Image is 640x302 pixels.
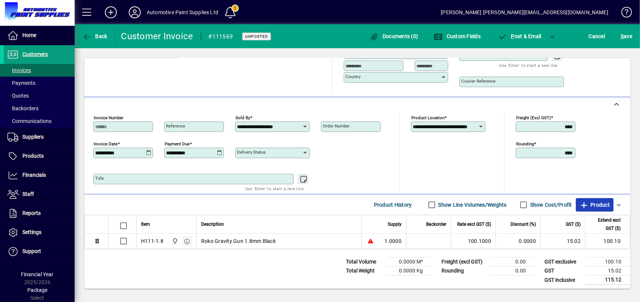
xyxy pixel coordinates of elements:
[498,33,541,39] span: ost & Email
[4,223,75,242] a: Settings
[22,153,44,159] span: Products
[461,78,496,84] mat-label: Courier Reference
[4,185,75,204] a: Staff
[94,141,118,147] mat-label: Invoice date
[82,33,107,39] span: Back
[4,166,75,185] a: Financials
[441,6,608,18] div: [PERSON_NAME] [PERSON_NAME][EMAIL_ADDRESS][DOMAIN_NAME]
[235,115,250,120] mat-label: Sold by
[22,191,34,197] span: Staff
[4,147,75,166] a: Products
[141,220,150,228] span: Item
[385,237,402,245] span: 1.0000
[22,134,44,140] span: Suppliers
[99,6,123,19] button: Add
[529,201,572,209] label: Show Cost/Profit
[411,115,444,120] mat-label: Product location
[370,33,418,39] span: Documents (0)
[4,128,75,147] a: Suppliers
[499,61,558,70] mat-hint: Use 'Enter' to start a new line
[541,275,586,285] td: GST inclusive
[7,118,51,124] span: Communications
[22,210,41,216] span: Reports
[7,93,29,99] span: Quotes
[4,64,75,77] a: Invoices
[201,237,276,245] span: Roko Gravity Gun 1.8mm Black
[621,33,624,39] span: S
[75,30,116,43] app-page-header-button: Back
[586,266,630,275] td: 15.02
[368,30,420,43] button: Documents (0)
[165,141,190,147] mat-label: Payment due
[490,258,535,266] td: 0.00
[619,30,634,43] button: Save
[121,30,193,42] div: Customer Invoice
[438,258,490,266] td: Freight (excl GST)
[438,266,490,275] td: Rounding
[580,199,610,211] span: Product
[590,216,621,232] span: Extend excl GST ($)
[209,31,233,43] div: #111569
[94,115,124,120] mat-label: Invoice number
[541,266,586,275] td: GST
[27,287,47,293] span: Package
[456,237,491,245] div: 100.1000
[490,266,535,275] td: 0.00
[621,30,632,42] span: ave
[245,184,304,193] mat-hint: Use 'Enter' to start a new line
[371,198,415,212] button: Product History
[22,32,36,38] span: Home
[170,237,179,245] span: Automotive Paint Supplies Ltd
[342,266,387,275] td: Total Weight
[586,258,630,266] td: 100.10
[589,30,605,42] span: Cancel
[323,123,350,129] mat-label: Order number
[616,1,631,26] a: Knowledge Base
[426,220,446,228] span: Backorder
[388,220,402,228] span: Supply
[437,201,507,209] label: Show Line Volumes/Weights
[516,141,534,147] mat-label: Rounding
[4,89,75,102] a: Quotes
[566,220,581,228] span: GST ($)
[432,30,483,43] button: Custom Fields
[7,80,35,86] span: Payments
[95,176,104,181] mat-label: Title
[21,271,54,277] span: Financial Year
[147,6,218,18] div: Automotive Paint Supplies Ltd
[511,220,536,228] span: Discount (%)
[586,275,630,285] td: 115.12
[123,6,147,19] button: Profile
[22,51,48,57] span: Customers
[166,123,185,129] mat-label: Reference
[494,30,545,43] button: Post & Email
[4,102,75,115] a: Backorders
[540,234,585,249] td: 15.02
[434,33,481,39] span: Custom Fields
[387,266,432,275] td: 0.0000 Kg
[201,220,224,228] span: Description
[496,234,540,249] td: 0.0000
[22,229,41,235] span: Settings
[22,248,41,254] span: Support
[22,172,46,178] span: Financials
[81,30,109,43] button: Back
[4,204,75,223] a: Reports
[237,150,266,155] mat-label: Delivery status
[4,242,75,261] a: Support
[587,30,607,43] button: Cancel
[4,115,75,127] a: Communications
[541,258,586,266] td: GST exclusive
[7,67,31,73] span: Invoices
[511,33,515,39] span: P
[346,74,360,79] mat-label: Country
[374,199,412,211] span: Product History
[245,34,268,39] span: Unposted
[457,220,491,228] span: Rate excl GST ($)
[585,234,630,249] td: 100.10
[576,198,614,212] button: Product
[387,258,432,266] td: 0.0000 M³
[141,237,163,245] div: H111-1.8
[4,77,75,89] a: Payments
[4,26,75,45] a: Home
